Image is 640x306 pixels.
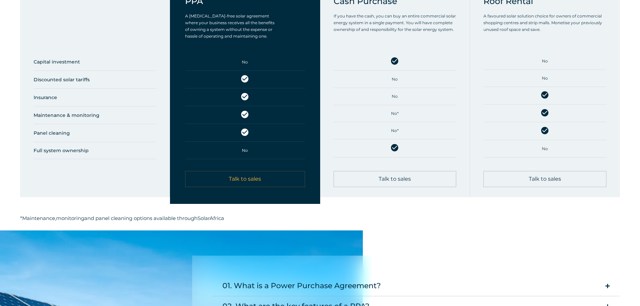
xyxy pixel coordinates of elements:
[56,215,84,221] span: monitoring
[34,128,156,138] h5: Panel cleaning
[483,13,606,33] p: A favoured solar solution choice for owners of commercial shopping centres and strip malls. Monet...
[222,279,381,293] div: 01. What is a Power Purchase Agreement?
[483,73,606,83] h5: No
[334,91,456,101] h5: No
[483,171,606,187] a: Talk to sales
[229,176,261,182] span: Talk to sales
[483,144,606,154] h5: No
[529,176,561,182] span: Talk to sales
[185,57,305,67] h5: No
[34,57,156,67] h5: Capital investment
[379,176,411,182] span: Talk to sales
[22,215,56,221] span: Maintenance,
[483,56,606,66] h5: No
[185,145,305,156] h5: No
[34,75,156,85] h5: Discounted solar tariffs
[185,171,305,187] a: Talk to sales
[34,92,156,102] h5: Insurance
[334,171,456,187] a: Talk to sales
[212,276,620,296] summary: 01. What is a Power Purchase Agreement?
[84,215,198,221] span: and panel cleaning options available through
[34,110,156,120] h5: Maintenance & monitoring
[334,13,460,33] p: If you have the cash, you can buy an entire commercial solar energy system in a single payment. Y...
[198,215,224,221] span: SolarAfrica
[334,74,456,84] h5: No
[34,145,156,156] h5: Full system ownership
[185,13,274,39] span: A [MEDICAL_DATA]-free solar agreement where your business receives all the benefits of owning a s...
